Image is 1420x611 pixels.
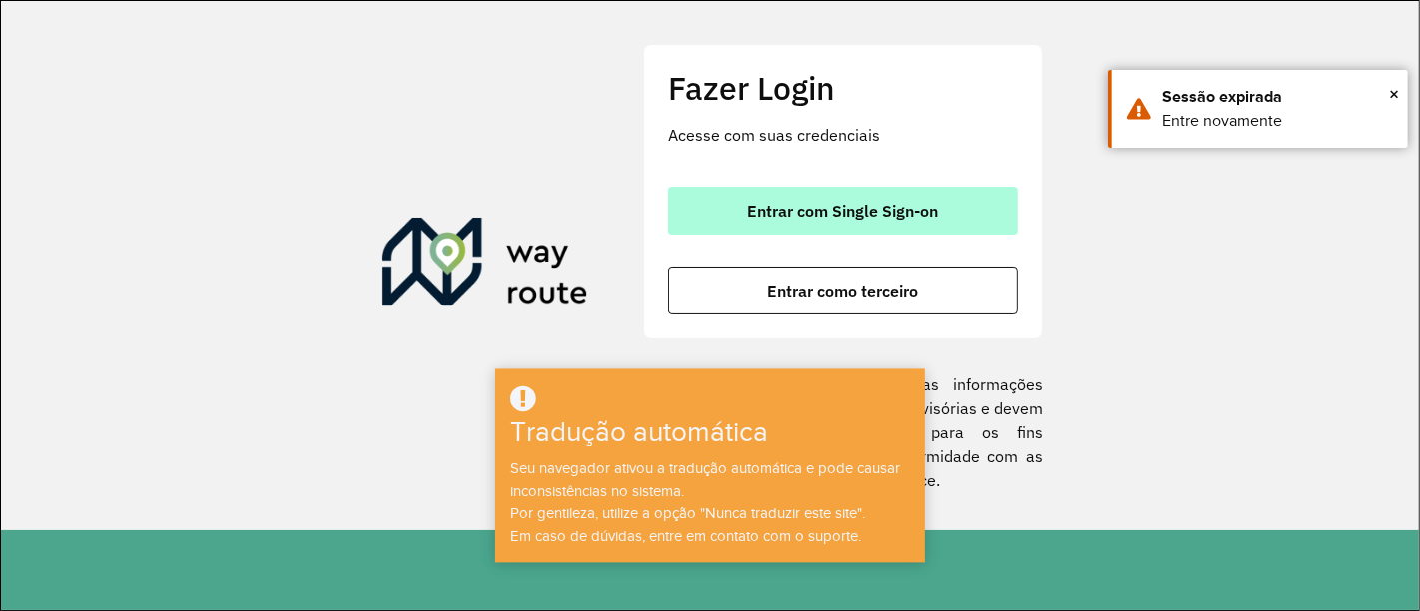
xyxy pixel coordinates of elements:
[668,125,880,145] font: Acesse com suas credenciais
[1162,85,1393,109] div: Sessão expirada
[510,460,900,499] font: Seu navegador ativou a tradução automática e pode causar inconsistências no sistema.
[510,417,768,448] font: Tradução automática
[382,218,588,313] img: Roteirizador AmbevTech
[1162,88,1282,105] font: Sessão expirada
[510,528,861,544] font: Em caso de dúvidas, entre em contato com o suporte.
[748,201,939,221] font: Entrar com Single Sign-on
[1162,112,1282,129] font: Entre novamente
[768,281,919,301] font: Entrar como terceiro
[668,67,835,109] font: Fazer Login
[1389,79,1399,109] button: Fechar
[668,267,1018,314] button: botão
[668,187,1018,235] button: botão
[510,505,865,521] font: Por gentileza, utilize a opção "Nunca traduzir este site".
[1389,83,1399,105] font: ×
